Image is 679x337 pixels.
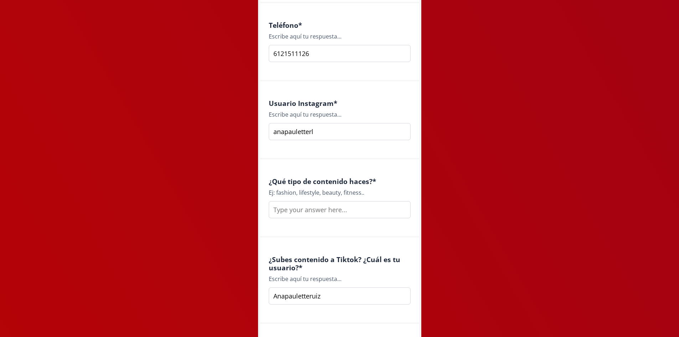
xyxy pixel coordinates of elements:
[269,123,411,140] input: Type your answer here...
[269,45,411,62] input: Type your answer here...
[269,275,411,283] div: Escribe aquí tu respuesta...
[269,287,411,305] input: Type your answer here...
[269,201,411,218] input: Type your answer here...
[269,99,411,107] h4: Usuario Instagram *
[269,255,411,272] h4: ¿Subes contenido a Tiktok? ¿Cuál es tu usuario? *
[269,188,411,197] div: Ej: fashion, lifestyle, beauty, fitness..
[269,110,411,119] div: Escribe aquí tu respuesta...
[269,177,411,185] h4: ¿Qué tipo de contenido haces? *
[269,32,411,41] div: Escribe aquí tu respuesta...
[269,21,411,29] h4: Teléfono *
